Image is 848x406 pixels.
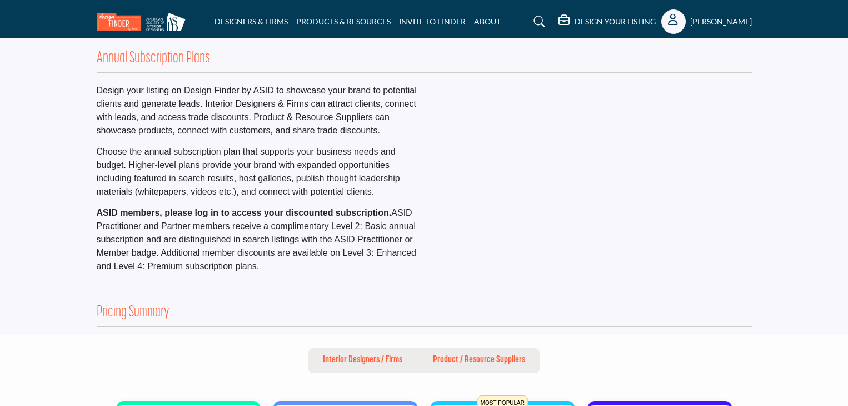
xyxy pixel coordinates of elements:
[97,84,418,137] p: Design your listing on Design Finder by ASID to showcase your brand to potential clients and gene...
[97,206,418,273] p: ASID Practitioner and Partner members receive a complimentary Level 2: Basic annual subscription ...
[323,353,402,367] p: Interior Designers / Firms
[97,13,191,31] img: Site Logo
[97,208,392,217] strong: ASID members, please log in to access your discounted subscription.
[433,353,525,367] p: Product / Resource Suppliers
[661,9,686,34] button: Show hide supplier dropdown
[558,15,656,28] div: DESIGN YOUR LISTING
[97,145,418,199] p: Choose the annual subscription plan that supports your business needs and budget. Higher-level pl...
[97,304,169,323] h2: Pricing Summary
[690,16,752,27] h5: [PERSON_NAME]
[474,17,501,26] a: ABOUT
[399,17,466,26] a: INVITE TO FINDER
[418,348,540,374] button: Product / Resource Suppliers
[308,348,417,374] button: Interior Designers / Firms
[97,49,210,68] h2: Annual Subscription Plans
[523,13,552,31] a: Search
[215,17,288,26] a: DESIGNERS & FIRMS
[575,17,656,27] h5: DESIGN YOUR LISTING
[296,17,391,26] a: PRODUCTS & RESOURCES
